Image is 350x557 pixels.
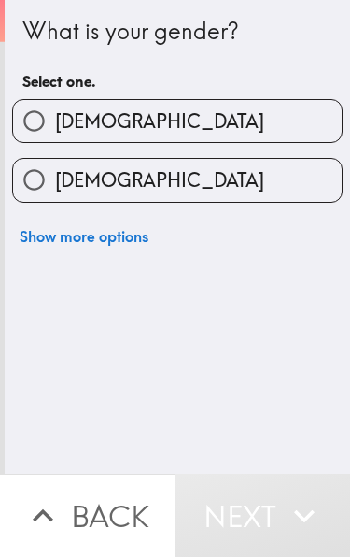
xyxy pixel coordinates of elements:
button: [DEMOGRAPHIC_DATA] [13,159,342,201]
button: [DEMOGRAPHIC_DATA] [13,100,342,142]
span: [DEMOGRAPHIC_DATA] [55,167,264,193]
button: Show more options [12,218,156,255]
span: [DEMOGRAPHIC_DATA] [55,108,264,135]
h6: Select one. [22,71,332,92]
div: What is your gender? [22,16,332,48]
